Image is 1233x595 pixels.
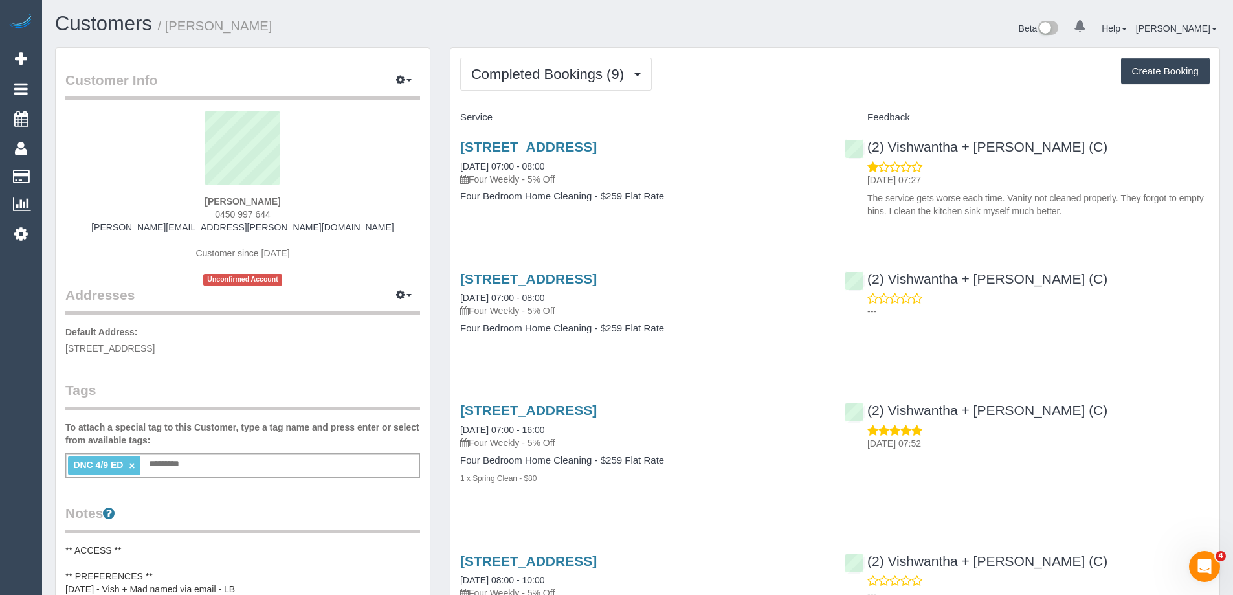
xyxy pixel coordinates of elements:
[91,222,394,232] a: [PERSON_NAME][EMAIL_ADDRESS][PERSON_NAME][DOMAIN_NAME]
[460,436,825,449] p: Four Weekly - 5% Off
[460,304,825,317] p: Four Weekly - 5% Off
[845,403,1107,418] a: (2) Vishwantha + [PERSON_NAME] (C)
[65,326,138,339] label: Default Address:
[1121,58,1210,85] button: Create Booking
[1102,23,1127,34] a: Help
[65,421,420,447] label: To attach a special tag to this Customer, type a tag name and press enter or select from availabl...
[460,139,597,154] a: [STREET_ADDRESS]
[1136,23,1217,34] a: [PERSON_NAME]
[460,575,544,585] a: [DATE] 08:00 - 10:00
[65,381,420,410] legend: Tags
[460,474,537,483] small: 1 x Spring Clean - $80
[867,192,1210,218] p: The service gets worse each time. Vanity not cleaned properly. They forgot to empty bins. I clean...
[460,554,597,568] a: [STREET_ADDRESS]
[460,425,544,435] a: [DATE] 07:00 - 16:00
[867,437,1210,450] p: [DATE] 07:52
[460,323,825,334] h4: Four Bedroom Home Cleaning - $259 Flat Rate
[867,305,1210,318] p: ---
[205,196,280,207] strong: [PERSON_NAME]
[845,554,1107,568] a: (2) Vishwantha + [PERSON_NAME] (C)
[129,460,135,471] a: ×
[460,191,825,202] h4: Four Bedroom Home Cleaning - $259 Flat Rate
[1216,551,1226,561] span: 4
[215,209,271,219] span: 0450 997 644
[73,460,123,470] span: DNC 4/9 ED
[1037,21,1058,38] img: New interface
[845,271,1107,286] a: (2) Vishwantha + [PERSON_NAME] (C)
[460,161,544,172] a: [DATE] 07:00 - 08:00
[460,403,597,418] a: [STREET_ADDRESS]
[65,504,420,533] legend: Notes
[460,112,825,123] h4: Service
[460,271,597,286] a: [STREET_ADDRESS]
[867,174,1210,186] p: [DATE] 07:27
[460,173,825,186] p: Four Weekly - 5% Off
[65,71,420,100] legend: Customer Info
[195,248,289,258] span: Customer since [DATE]
[8,13,34,31] img: Automaid Logo
[460,58,652,91] button: Completed Bookings (9)
[460,293,544,303] a: [DATE] 07:00 - 08:00
[55,12,152,35] a: Customers
[65,343,155,354] span: [STREET_ADDRESS]
[158,19,272,33] small: / [PERSON_NAME]
[845,112,1210,123] h4: Feedback
[471,66,630,82] span: Completed Bookings (9)
[1019,23,1059,34] a: Beta
[203,274,282,285] span: Unconfirmed Account
[845,139,1107,154] a: (2) Vishwantha + [PERSON_NAME] (C)
[1189,551,1220,582] iframe: Intercom live chat
[460,455,825,466] h4: Four Bedroom Home Cleaning - $259 Flat Rate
